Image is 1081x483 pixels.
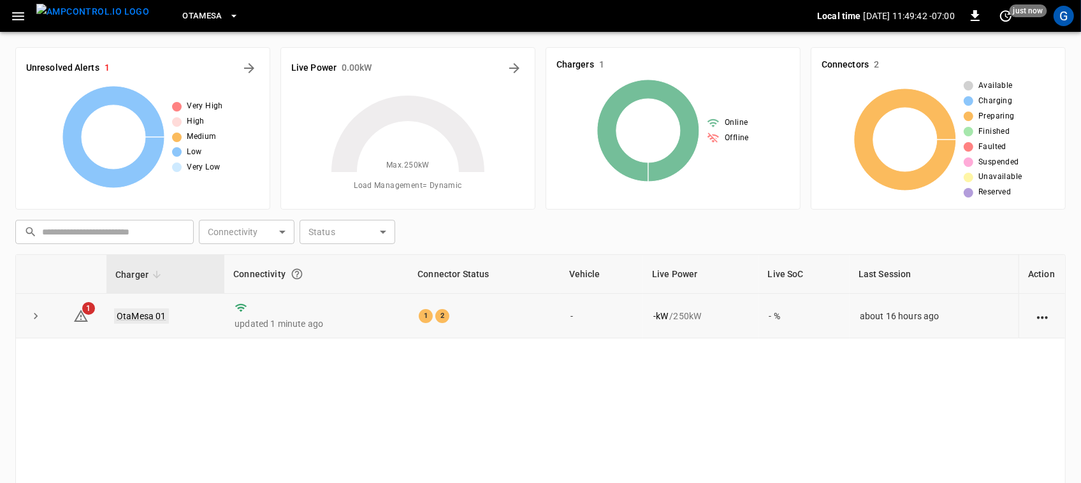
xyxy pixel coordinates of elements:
span: Offline [725,132,749,145]
span: Very High [187,100,223,113]
p: updated 1 minute ago [235,317,398,330]
span: Charging [978,95,1012,108]
h6: Live Power [291,61,337,75]
span: Low [187,146,201,159]
h6: 0.00 kW [342,61,372,75]
div: Connectivity [233,263,400,285]
span: 1 [82,302,95,315]
h6: 1 [599,58,604,72]
h6: Connectors [822,58,869,72]
span: High [187,115,205,128]
h6: Chargers [556,58,594,72]
span: Suspended [978,156,1019,169]
h6: 2 [874,58,879,72]
span: Medium [187,131,216,143]
th: Vehicle [560,255,643,294]
img: ampcontrol.io logo [36,4,149,20]
h6: 1 [105,61,110,75]
div: profile-icon [1054,6,1074,26]
td: about 16 hours ago [850,294,1019,338]
th: Live SoC [759,255,850,294]
th: Last Session [850,255,1019,294]
p: [DATE] 11:49:42 -07:00 [864,10,955,22]
button: Connection between the charger and our software. [286,263,308,285]
p: Local time [817,10,861,22]
div: 2 [435,309,449,323]
th: Connector Status [409,255,560,294]
span: Online [725,117,748,129]
span: Charger [115,267,165,282]
span: Finished [978,126,1010,138]
th: Action [1019,255,1065,294]
button: set refresh interval [996,6,1016,26]
span: Very Low [187,161,220,174]
span: Load Management = Dynamic [354,180,462,192]
div: 1 [419,309,433,323]
button: All Alerts [239,58,259,78]
span: Faulted [978,141,1006,154]
td: - [560,294,643,338]
span: just now [1010,4,1047,17]
button: OtaMesa [177,4,244,29]
button: expand row [26,306,45,326]
div: action cell options [1034,310,1050,322]
a: 1 [73,310,89,320]
td: - % [759,294,850,338]
span: Available [978,80,1013,92]
h6: Unresolved Alerts [26,61,99,75]
div: / 250 kW [653,310,749,322]
th: Live Power [643,255,759,294]
span: Max. 250 kW [386,159,430,172]
span: Unavailable [978,171,1022,184]
p: - kW [653,310,668,322]
button: Energy Overview [504,58,525,78]
span: Preparing [978,110,1015,123]
span: Reserved [978,186,1011,199]
a: OtaMesa 01 [114,308,169,324]
span: OtaMesa [182,9,222,24]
